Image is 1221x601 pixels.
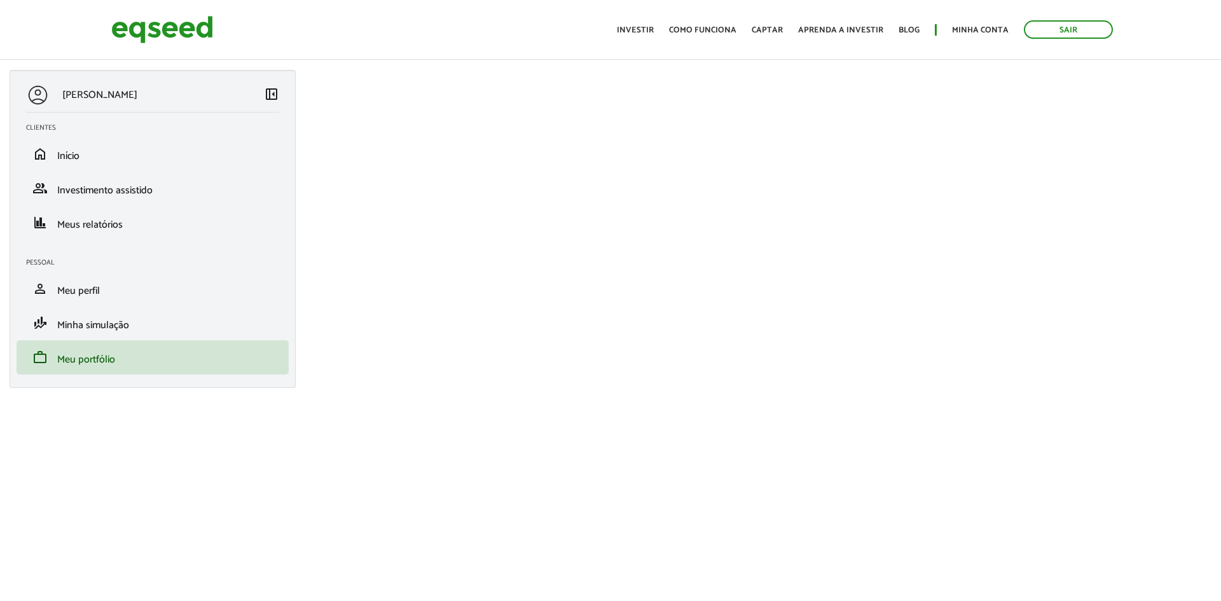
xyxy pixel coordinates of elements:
span: work [32,350,48,365]
a: finance_modeMinha simulação [26,315,279,331]
span: Meus relatórios [57,216,123,233]
p: [PERSON_NAME] [62,89,137,101]
span: home [32,146,48,162]
span: Minha simulação [57,317,129,334]
li: Meu portfólio [17,340,289,375]
a: personMeu perfil [26,281,279,296]
a: Captar [752,26,783,34]
a: groupInvestimento assistido [26,181,279,196]
a: Aprenda a investir [798,26,883,34]
a: Como funciona [669,26,736,34]
span: person [32,281,48,296]
h2: Pessoal [26,259,289,266]
a: Blog [899,26,920,34]
span: left_panel_close [264,86,279,102]
li: Meu perfil [17,272,289,306]
span: Início [57,148,79,165]
a: workMeu portfólio [26,350,279,365]
a: financeMeus relatórios [26,215,279,230]
span: Meu portfólio [57,351,115,368]
li: Início [17,137,289,171]
span: finance [32,215,48,230]
li: Minha simulação [17,306,289,340]
li: Investimento assistido [17,171,289,205]
a: Sair [1024,20,1113,39]
span: Investimento assistido [57,182,153,199]
span: Meu perfil [57,282,100,300]
img: EqSeed [111,13,213,46]
span: finance_mode [32,315,48,331]
li: Meus relatórios [17,205,289,240]
h2: Clientes [26,124,289,132]
a: homeInício [26,146,279,162]
a: Investir [617,26,654,34]
span: group [32,181,48,196]
a: Minha conta [952,26,1009,34]
a: Colapsar menu [264,86,279,104]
